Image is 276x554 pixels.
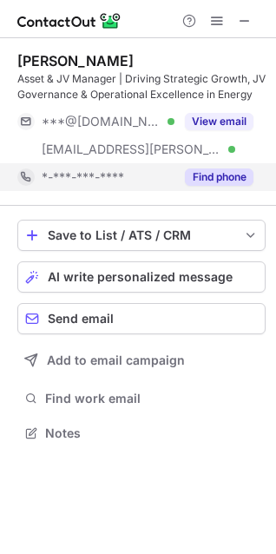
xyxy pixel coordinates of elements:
[17,52,134,69] div: [PERSON_NAME]
[42,142,222,157] span: [EMAIL_ADDRESS][PERSON_NAME][DOMAIN_NAME]
[185,168,253,186] button: Reveal Button
[48,312,114,326] span: Send email
[47,353,185,367] span: Add to email campaign
[17,220,266,251] button: save-profile-one-click
[17,303,266,334] button: Send email
[48,228,235,242] div: Save to List / ATS / CRM
[17,10,122,31] img: ContactOut v5.3.10
[17,261,266,293] button: AI write personalized message
[17,421,266,445] button: Notes
[42,114,161,129] span: ***@[DOMAIN_NAME]
[17,345,266,376] button: Add to email campaign
[45,425,259,441] span: Notes
[17,71,266,102] div: Asset & JV Manager | Driving Strategic Growth, JV Governance & Operational Excellence in Energy
[17,386,266,411] button: Find work email
[45,391,259,406] span: Find work email
[185,113,253,130] button: Reveal Button
[48,270,233,284] span: AI write personalized message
